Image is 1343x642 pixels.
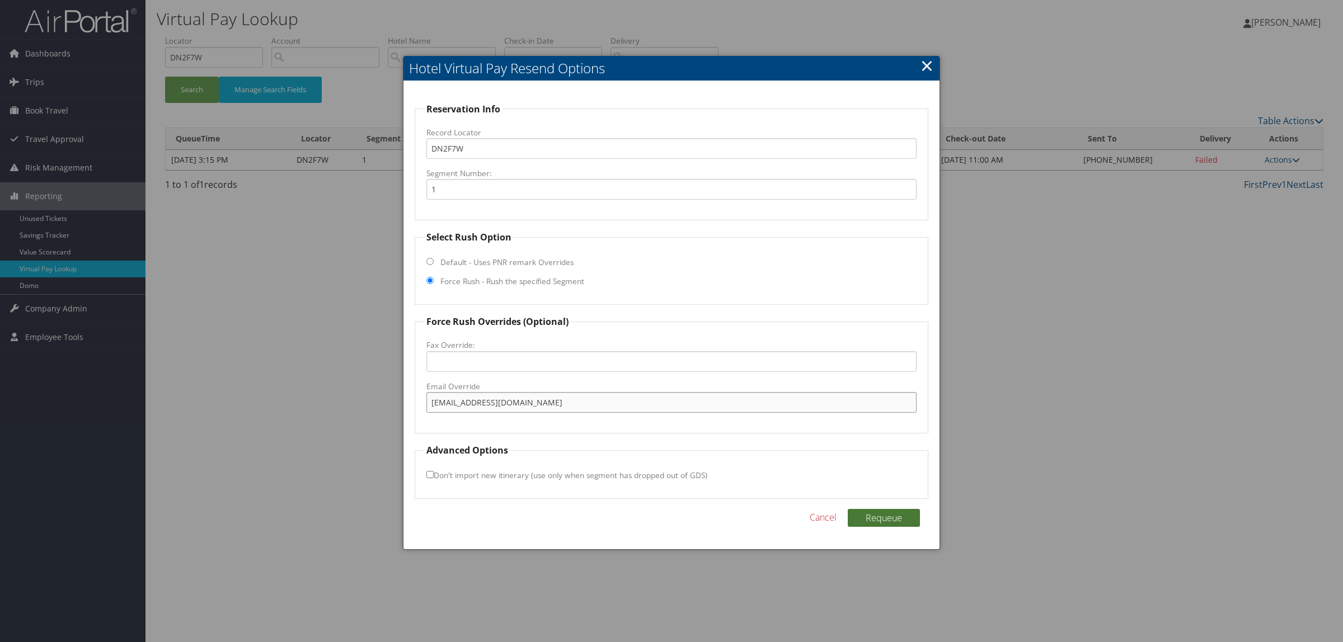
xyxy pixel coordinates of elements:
label: Default - Uses PNR remark Overrides [440,257,574,268]
label: Email Override [426,381,917,392]
legend: Select Rush Option [425,230,513,244]
h2: Hotel Virtual Pay Resend Options [403,56,940,81]
a: Cancel [810,511,837,524]
input: Don't import new itinerary (use only when segment has dropped out of GDS) [426,471,434,478]
legend: Reservation Info [425,102,502,116]
label: Don't import new itinerary (use only when segment has dropped out of GDS) [426,465,707,485]
label: Record Locator [426,127,917,138]
a: Close [921,54,933,77]
button: Requeue [848,509,920,527]
label: Fax Override: [426,339,917,351]
legend: Force Rush Overrides (Optional) [425,315,570,328]
label: Segment Number: [426,168,917,179]
legend: Advanced Options [425,443,510,457]
label: Force Rush - Rush the specified Segment [440,276,584,287]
